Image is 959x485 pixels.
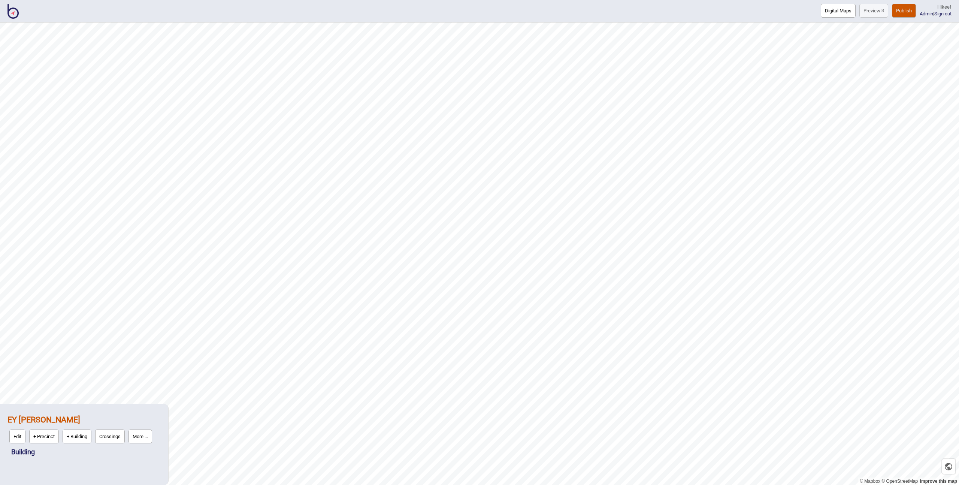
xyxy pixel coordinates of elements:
[821,4,856,18] button: Digital Maps
[127,428,154,445] a: More ...
[859,4,888,18] a: Previewpreview
[29,430,59,443] button: + Precinct
[9,430,25,443] button: Edit
[7,4,19,19] img: BindiMaps CMS
[860,479,880,484] a: Mapbox
[7,415,80,424] a: EY [PERSON_NAME]
[920,11,934,16] span: |
[95,430,125,443] button: Crossings
[934,11,952,16] button: Sign out
[7,412,161,445] div: EY Sydney BindiWeb
[859,4,888,18] button: Preview
[63,430,91,443] button: + Building
[881,479,918,484] a: OpenStreetMap
[920,4,952,10] div: Hi keef
[920,11,933,16] a: Admin
[128,430,152,443] button: More ...
[11,448,35,456] a: Building
[93,428,127,445] a: Crossings
[920,479,957,484] a: Map feedback
[7,428,27,445] a: Edit
[880,9,884,12] img: preview
[892,4,916,18] button: Publish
